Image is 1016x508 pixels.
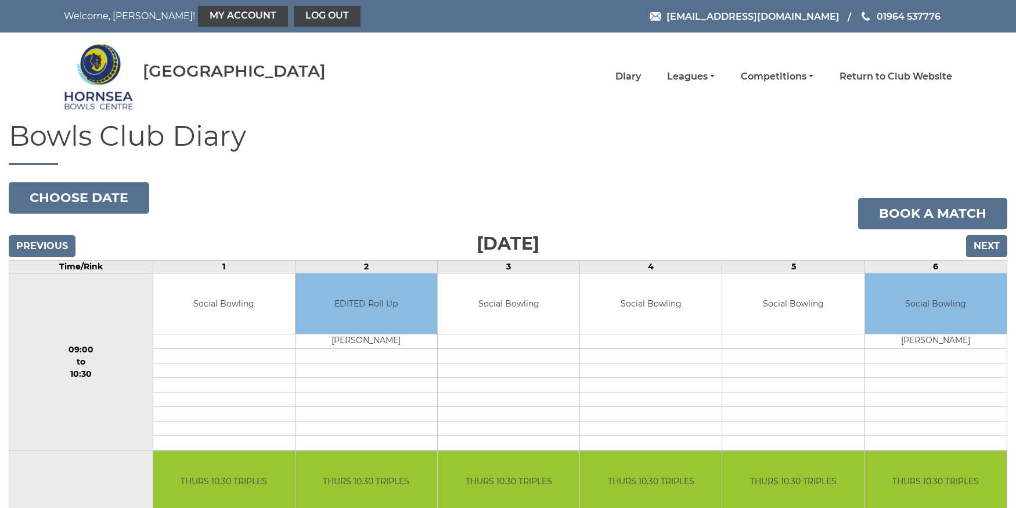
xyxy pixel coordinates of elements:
input: Previous [9,235,75,257]
span: 01964 537776 [877,10,941,21]
td: 09:00 to 10:30 [9,273,153,451]
a: Phone us 01964 537776 [860,9,941,24]
a: Leagues [667,70,715,83]
img: Phone us [862,12,870,21]
a: My Account [198,6,288,27]
td: 6 [864,260,1007,273]
img: Email [650,12,661,21]
td: Social Bowling [865,273,1007,334]
td: EDITED Roll Up [296,273,437,334]
td: [PERSON_NAME] [296,334,437,349]
span: [EMAIL_ADDRESS][DOMAIN_NAME] [666,10,840,21]
a: Book a match [858,198,1007,229]
a: Return to Club Website [840,70,952,83]
a: Diary [615,70,641,83]
td: Social Bowling [438,273,579,334]
a: Log out [294,6,361,27]
td: 4 [580,260,722,273]
td: 5 [722,260,864,273]
img: Hornsea Bowls Centre [64,36,134,117]
td: Social Bowling [722,273,864,334]
td: Social Bowling [580,273,722,334]
td: Social Bowling [153,273,295,334]
button: Choose date [9,182,149,214]
td: 3 [438,260,580,273]
a: Competitions [741,70,813,83]
td: 2 [295,260,437,273]
a: Email [EMAIL_ADDRESS][DOMAIN_NAME] [650,9,840,24]
td: [PERSON_NAME] [865,334,1007,349]
h1: Bowls Club Diary [9,121,1007,165]
td: Time/Rink [9,260,153,273]
td: 1 [153,260,295,273]
nav: Welcome, [PERSON_NAME]! [64,6,424,27]
div: [GEOGRAPHIC_DATA] [143,62,326,80]
input: Next [966,235,1007,257]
